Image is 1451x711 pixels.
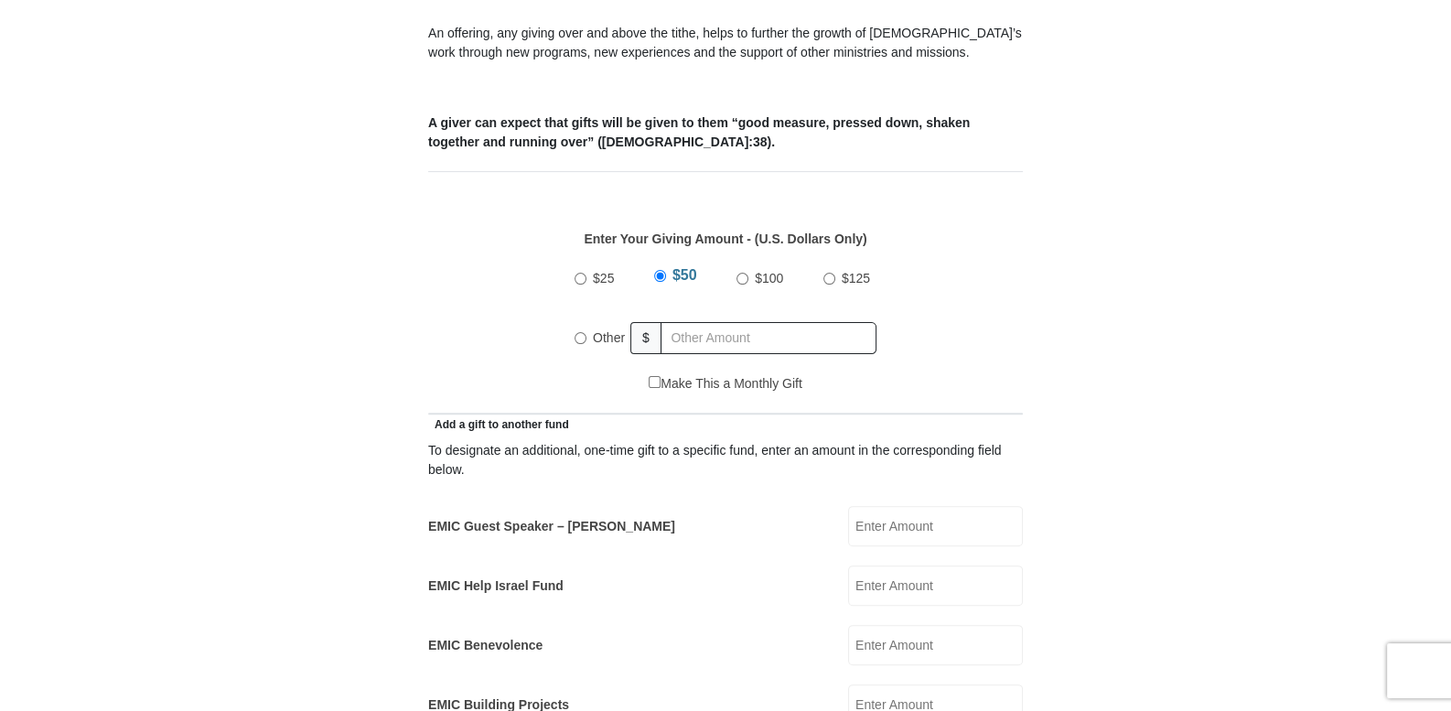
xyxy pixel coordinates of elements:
span: $125 [842,271,870,285]
label: EMIC Benevolence [428,636,543,655]
span: $ [630,322,661,354]
label: Make This a Monthly Gift [649,374,802,393]
label: EMIC Guest Speaker – [PERSON_NAME] [428,517,675,536]
label: EMIC Help Israel Fund [428,576,564,596]
div: To designate an additional, one-time gift to a specific fund, enter an amount in the correspondin... [428,441,1023,479]
span: $50 [672,267,697,283]
p: An offering, any giving over and above the tithe, helps to further the growth of [DEMOGRAPHIC_DAT... [428,24,1023,62]
b: A giver can expect that gifts will be given to them “good measure, pressed down, shaken together ... [428,115,970,149]
input: Enter Amount [848,625,1023,665]
strong: Enter Your Giving Amount - (U.S. Dollars Only) [584,232,866,246]
span: Other [593,330,625,345]
span: Add a gift to another fund [428,418,569,431]
span: $100 [755,271,783,285]
span: $25 [593,271,614,285]
input: Enter Amount [848,506,1023,546]
input: Enter Amount [848,566,1023,606]
input: Other Amount [661,322,876,354]
input: Make This a Monthly Gift [649,376,661,388]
